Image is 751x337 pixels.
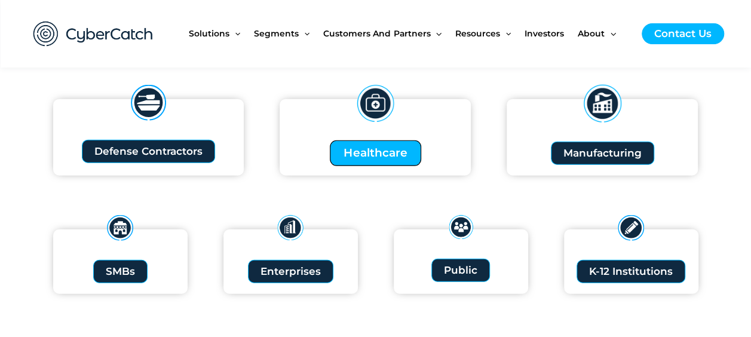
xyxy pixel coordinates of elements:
a: Defense Contractors [82,140,215,163]
span: Menu Toggle [605,8,615,59]
span: Menu Toggle [299,8,309,59]
span: K-12 Institutions [589,266,673,277]
a: K-12 Institutions [577,260,685,283]
a: Investors [525,8,578,59]
span: Manufacturing [563,148,642,158]
span: Menu Toggle [500,8,511,59]
a: Enterprises [248,260,333,283]
a: SMBs [93,260,148,283]
span: Customers and Partners [323,8,430,59]
span: Enterprises [260,266,321,277]
span: SMBs [106,266,135,277]
a: Public [431,259,490,282]
span: Resources [455,8,500,59]
span: Healthcare [344,148,407,159]
img: CyberCatch [22,9,165,59]
nav: Site Navigation: New Main Menu [189,8,630,59]
span: Solutions [189,8,229,59]
a: Healthcare [330,140,421,166]
a: Contact Us [642,23,724,44]
span: Menu Toggle [229,8,240,59]
a: Manufacturing [551,142,654,165]
span: Investors [525,8,564,59]
span: Menu Toggle [430,8,441,59]
span: Defense Contractors [94,146,203,157]
span: About [578,8,605,59]
span: Public [444,265,477,275]
span: Segments [254,8,299,59]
